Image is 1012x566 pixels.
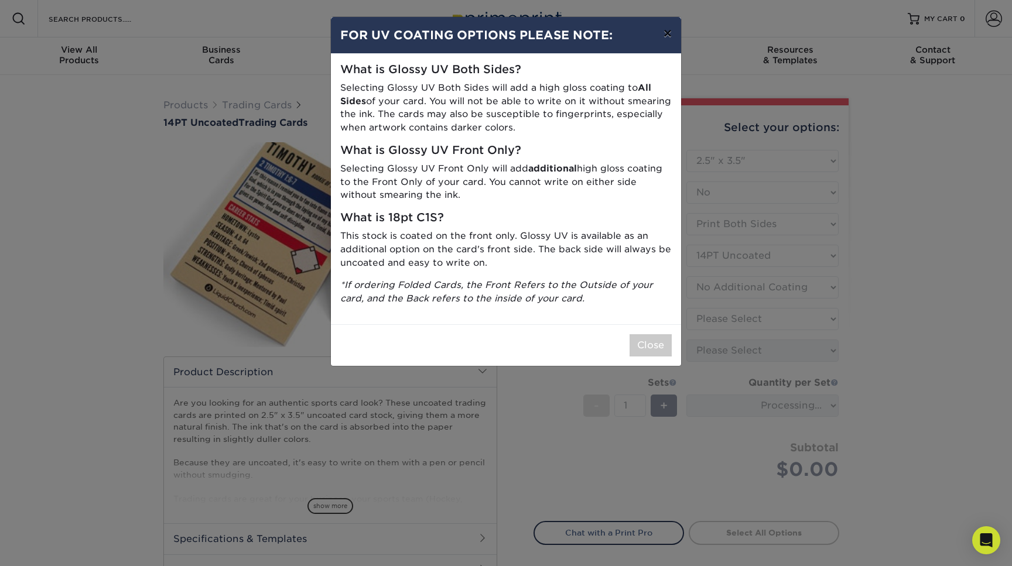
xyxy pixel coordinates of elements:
[340,229,672,269] p: This stock is coated on the front only. Glossy UV is available as an additional option on the car...
[340,26,672,44] h4: FOR UV COATING OPTIONS PLEASE NOTE:
[340,63,672,77] h5: What is Glossy UV Both Sides?
[340,81,672,135] p: Selecting Glossy UV Both Sides will add a high gloss coating to of your card. You will not be abl...
[340,162,672,202] p: Selecting Glossy UV Front Only will add high gloss coating to the Front Only of your card. You ca...
[340,279,653,304] i: *If ordering Folded Cards, the Front Refers to the Outside of your card, and the Back refers to t...
[340,211,672,225] h5: What is 18pt C1S?
[340,82,651,107] strong: All Sides
[972,526,1000,554] div: Open Intercom Messenger
[630,334,672,356] button: Close
[654,17,681,50] button: ×
[340,144,672,157] h5: What is Glossy UV Front Only?
[528,163,577,174] strong: additional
